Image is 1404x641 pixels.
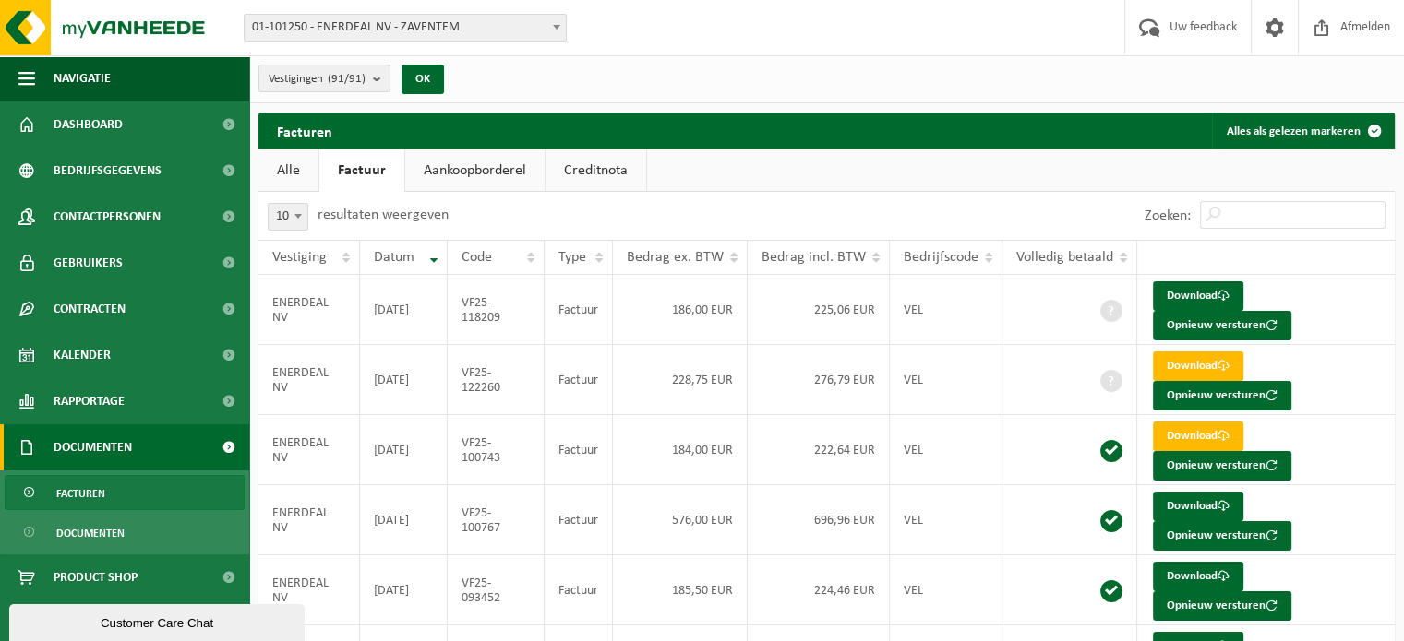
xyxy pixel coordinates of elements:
td: Factuur [545,275,613,345]
td: Factuur [545,345,613,415]
td: VEL [890,415,1002,485]
td: VEL [890,275,1002,345]
span: Vestiging [272,250,327,265]
span: Facturen [56,476,105,511]
a: Aankoopborderel [405,149,545,192]
span: 10 [268,203,308,231]
h2: Facturen [258,113,351,148]
td: VF25-100743 [448,415,544,485]
span: Type [558,250,586,265]
td: VEL [890,555,1002,625]
td: 224,46 EUR [748,555,890,625]
button: Vestigingen(91/91) [258,65,390,92]
a: Download [1153,562,1243,591]
td: Factuur [545,485,613,555]
span: Kalender [54,332,111,378]
td: VEL [890,345,1002,415]
td: ENERDEAL NV [258,345,360,415]
td: Factuur [545,555,613,625]
label: resultaten weergeven [318,208,449,222]
span: Product Shop [54,554,138,600]
span: Gebruikers [54,240,123,286]
a: Factuur [319,149,404,192]
a: Download [1153,421,1243,451]
td: [DATE] [360,485,448,555]
td: 228,75 EUR [613,345,748,415]
td: ENERDEAL NV [258,485,360,555]
a: Download [1153,351,1243,381]
button: Opnieuw versturen [1153,311,1291,340]
span: Contactpersonen [54,194,161,240]
td: [DATE] [360,275,448,345]
td: 185,50 EUR [613,555,748,625]
button: Opnieuw versturen [1153,591,1291,621]
span: 01-101250 - ENERDEAL NV - ZAVENTEM [244,14,567,42]
a: Facturen [5,475,245,510]
span: 01-101250 - ENERDEAL NV - ZAVENTEM [245,15,566,41]
span: Dashboard [54,101,123,148]
count: (91/91) [328,73,366,85]
td: 276,79 EUR [748,345,890,415]
td: ENERDEAL NV [258,555,360,625]
a: Download [1153,492,1243,521]
span: Navigatie [54,55,111,101]
td: 225,06 EUR [748,275,890,345]
span: Rapportage [54,378,125,424]
span: Volledig betaald [1016,250,1113,265]
span: Documenten [54,424,132,470]
a: Creditnota [546,149,646,192]
span: Datum [374,250,414,265]
span: Bedrijfscode [904,250,978,265]
td: ENERDEAL NV [258,275,360,345]
button: OK [402,65,444,94]
span: Bedrijfsgegevens [54,148,162,194]
span: Bedrag incl. BTW [762,250,866,265]
a: Alle [258,149,318,192]
span: Documenten [56,516,125,551]
td: ENERDEAL NV [258,415,360,485]
td: [DATE] [360,415,448,485]
span: Contracten [54,286,126,332]
td: Factuur [545,415,613,485]
td: VF25-100767 [448,485,544,555]
td: VEL [890,485,1002,555]
td: 186,00 EUR [613,275,748,345]
span: Code [462,250,492,265]
button: Opnieuw versturen [1153,521,1291,551]
td: VF25-093452 [448,555,544,625]
a: Download [1153,281,1243,311]
td: [DATE] [360,345,448,415]
span: Vestigingen [269,65,366,93]
td: 696,96 EUR [748,485,890,555]
td: [DATE] [360,555,448,625]
iframe: chat widget [9,600,308,641]
button: Alles als gelezen markeren [1212,113,1393,149]
td: 184,00 EUR [613,415,748,485]
td: VF25-122260 [448,345,544,415]
span: 10 [269,204,307,230]
button: Opnieuw versturen [1153,451,1291,481]
td: 222,64 EUR [748,415,890,485]
button: Opnieuw versturen [1153,381,1291,410]
span: Bedrag ex. BTW [627,250,724,265]
td: 576,00 EUR [613,485,748,555]
label: Zoeken: [1145,208,1191,223]
a: Documenten [5,515,245,550]
td: VF25-118209 [448,275,544,345]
